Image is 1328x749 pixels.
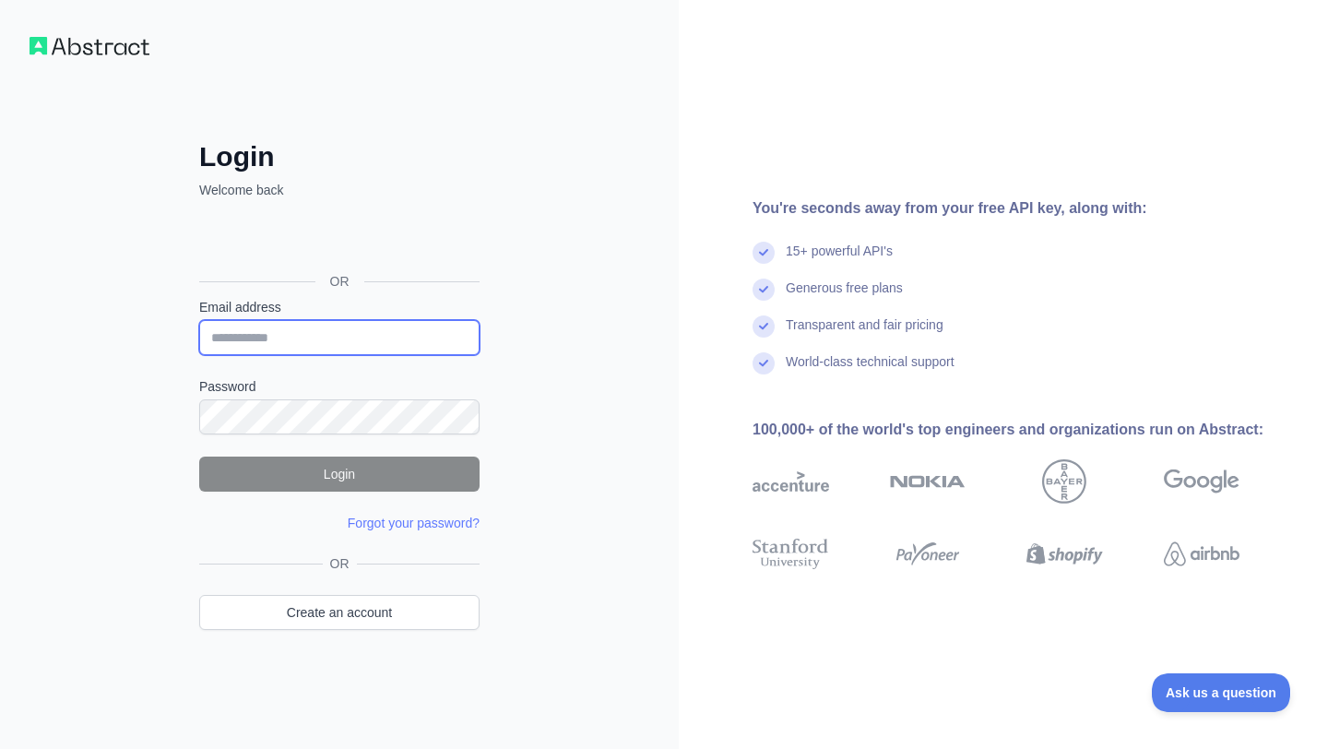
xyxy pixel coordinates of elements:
h2: Login [199,140,480,173]
img: shopify [1026,535,1103,573]
img: accenture [753,459,829,504]
img: check mark [753,352,775,374]
label: Password [199,377,480,396]
div: Generous free plans [786,279,903,315]
div: Transparent and fair pricing [786,315,943,352]
button: Login [199,457,480,492]
img: check mark [753,315,775,338]
a: Create an account [199,595,480,630]
label: Email address [199,298,480,316]
span: OR [323,554,357,573]
p: Welcome back [199,181,480,199]
img: check mark [753,279,775,301]
div: 15+ powerful API's [786,242,893,279]
iframe: Sign in with Google Button [190,220,485,260]
a: Forgot your password? [348,516,480,530]
img: airbnb [1164,535,1240,573]
div: You're seconds away from your free API key, along with: [753,197,1298,220]
img: nokia [890,459,966,504]
img: check mark [753,242,775,264]
iframe: Toggle Customer Support [1152,673,1291,712]
span: OR [315,272,364,291]
img: stanford university [753,535,829,573]
img: payoneer [890,535,966,573]
div: 100,000+ of the world's top engineers and organizations run on Abstract: [753,419,1298,441]
img: bayer [1042,459,1086,504]
img: Workflow [30,37,149,55]
img: google [1164,459,1240,504]
div: World-class technical support [786,352,954,389]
